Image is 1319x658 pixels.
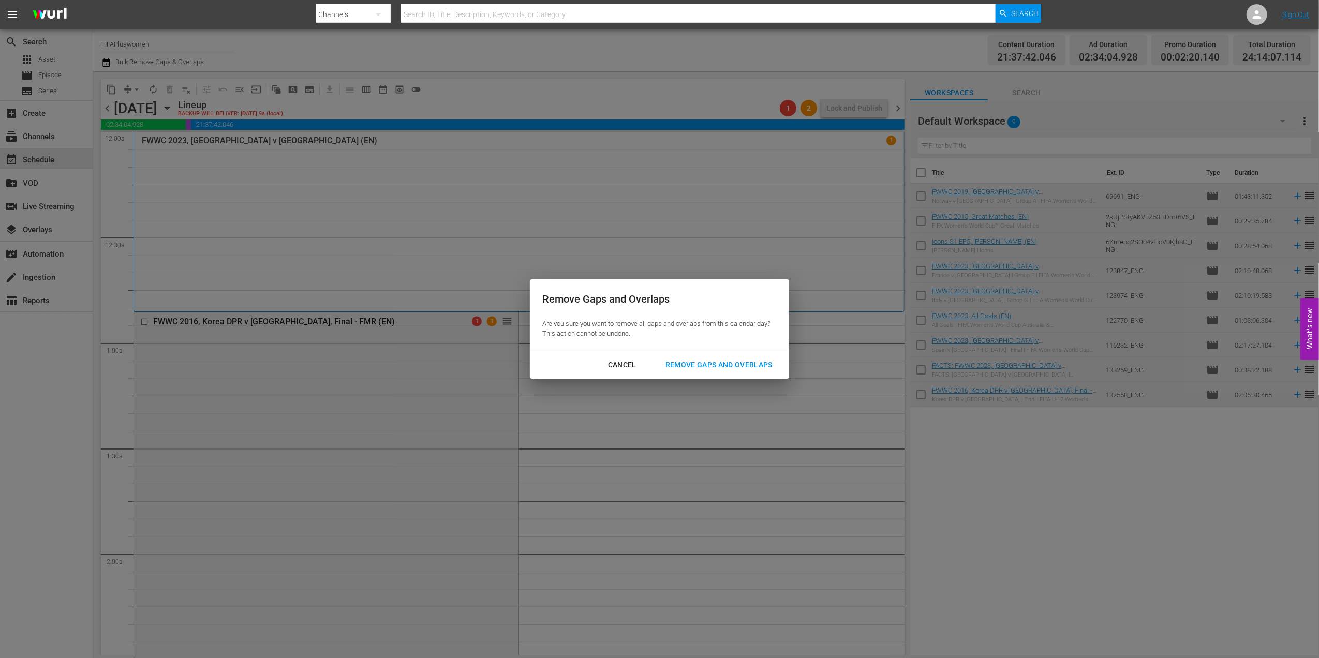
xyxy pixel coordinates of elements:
span: menu [6,8,19,21]
button: Remove Gaps and Overlaps [653,355,785,375]
button: Cancel [596,355,649,375]
div: Remove Gaps and Overlaps [542,292,770,307]
p: This action cannot be undone. [542,329,770,339]
div: Remove Gaps and Overlaps [657,358,781,371]
div: Cancel [600,358,645,371]
span: Search [1011,4,1039,23]
img: ans4CAIJ8jUAAAAAAAAAAAAAAAAAAAAAAAAgQb4GAAAAAAAAAAAAAAAAAAAAAAAAJMjXAAAAAAAAAAAAAAAAAAAAAAAAgAT5G... [25,3,75,27]
a: Sign Out [1282,10,1309,19]
button: Open Feedback Widget [1300,298,1319,360]
p: Are you sure you want to remove all gaps and overlaps from this calendar day? [542,319,770,329]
